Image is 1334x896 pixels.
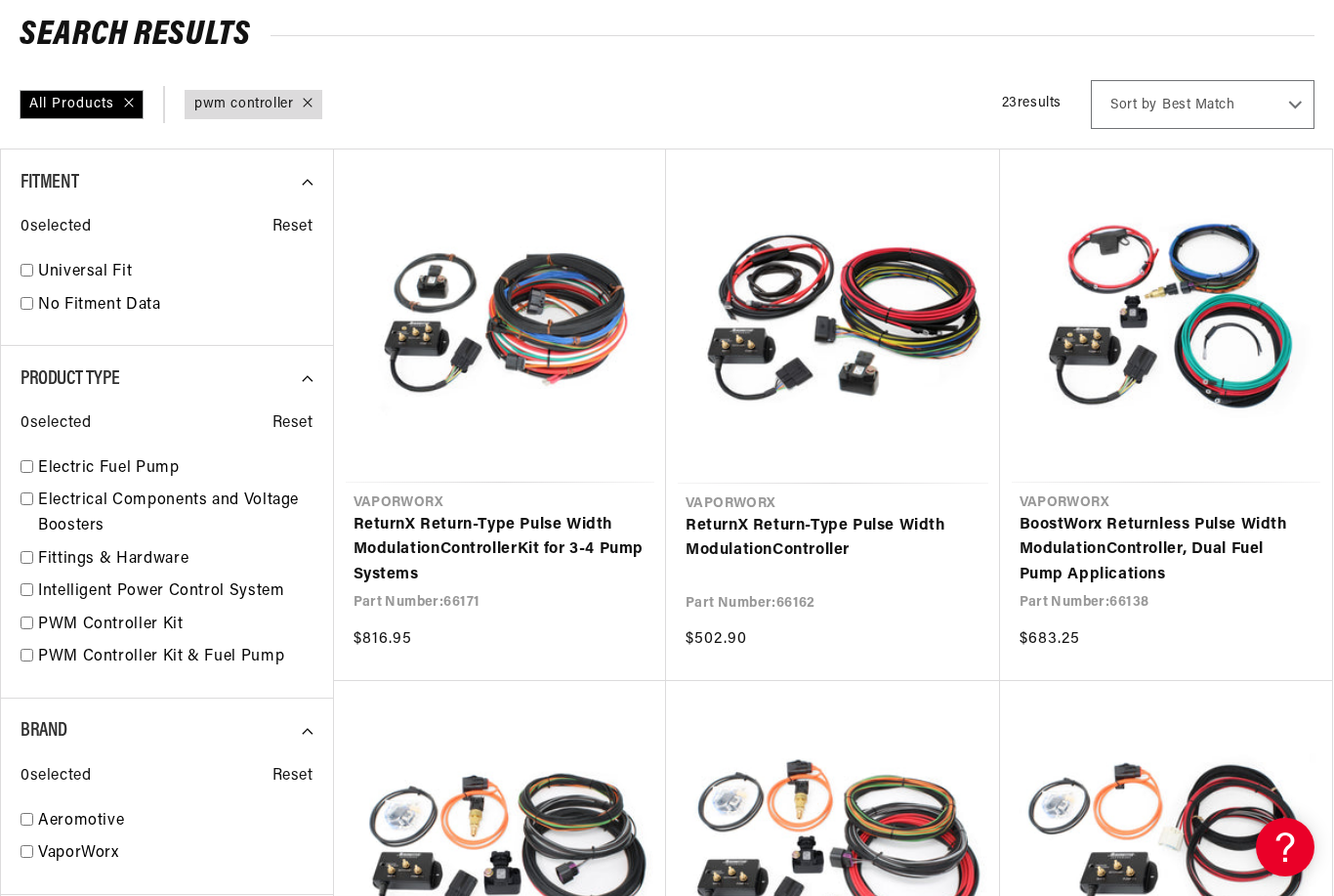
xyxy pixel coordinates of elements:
a: Intelligent Power Control System [38,579,313,605]
span: Reset [272,215,313,240]
span: Reset [272,764,313,789]
a: Electric Fuel Pump [38,456,313,482]
h2: Search Results [20,21,1314,52]
a: PWM Controller Kit [38,613,313,638]
a: pwm controller [194,94,293,115]
span: Sort by [1110,96,1157,115]
span: 23 results [1002,96,1062,110]
a: Aeromotive [38,809,313,834]
span: Product Type [21,369,119,389]
span: Brand [21,721,67,741]
a: Electrical Components and Voltage Boosters [38,489,313,538]
a: No Fitment Data [38,293,313,319]
a: VaporWorx [38,841,313,867]
select: Sort by [1091,80,1314,129]
a: PWM Controller Kit & Fuel Pump [38,645,313,670]
span: 0 selected [21,764,91,789]
div: All Products [20,90,144,119]
a: Universal Fit [38,260,313,285]
span: Reset [272,411,313,437]
a: ReturnX Return-Type Pulse Width ModulationController [686,514,980,564]
a: Fittings & Hardware [38,547,313,573]
span: 0 selected [21,215,91,240]
a: ReturnX Return-Type Pulse Width ModulationControllerKit for 3-4 Pump Systems [354,513,647,588]
a: BoostWorx Returnless Pulse Width ModulationController, Dual Fuel Pump Applications [1020,513,1313,588]
span: Fitment [21,173,78,192]
span: 0 selected [21,411,91,437]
